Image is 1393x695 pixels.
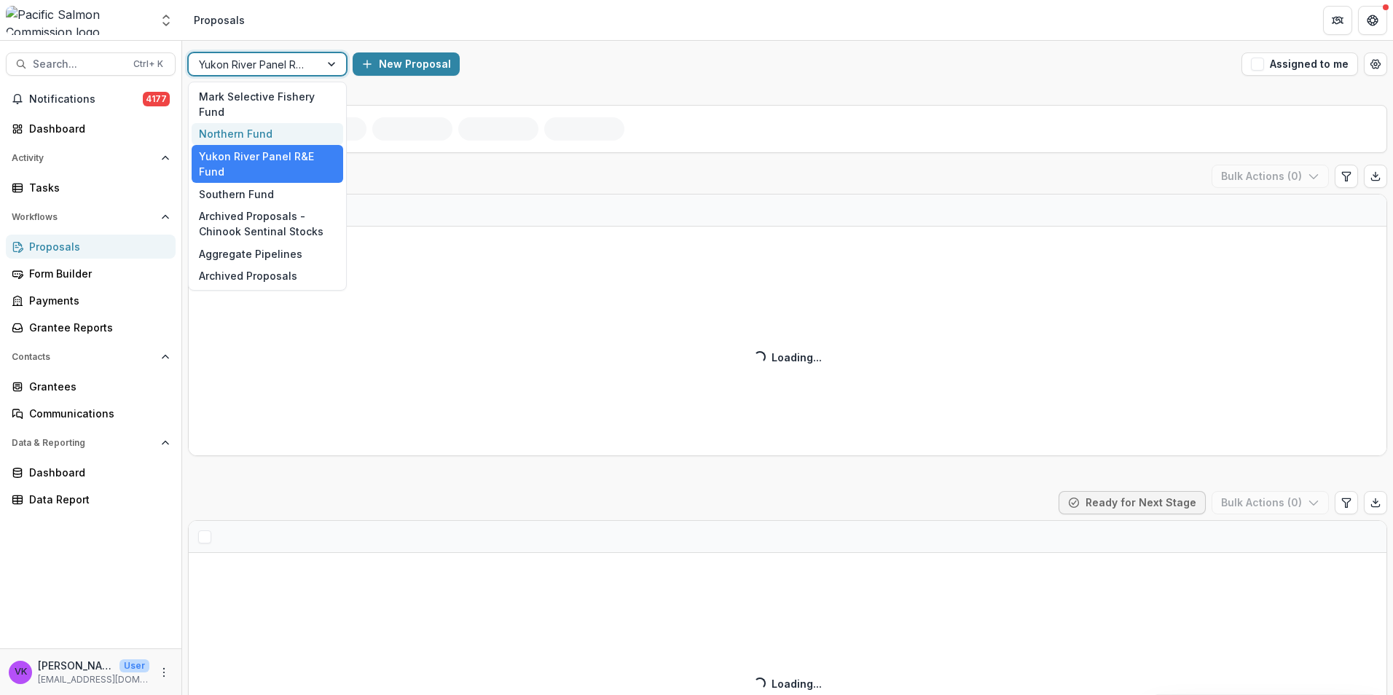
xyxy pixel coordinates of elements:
div: Archived Proposals [192,265,343,288]
a: Communications [6,401,176,425]
div: Yukon River Panel R&E Fund [192,145,343,183]
button: More [155,664,173,681]
span: Activity [12,153,155,163]
div: Victor Keong [15,667,27,677]
p: [PERSON_NAME] [38,658,114,673]
div: Communications [29,406,164,421]
a: Payments [6,288,176,313]
button: Open entity switcher [156,6,176,35]
div: Proposals [29,239,164,254]
span: 4177 [143,92,170,106]
button: Open Contacts [6,345,176,369]
div: Payments [29,293,164,308]
div: Mark Selective Fishery Fund [192,85,343,123]
div: Dashboard [29,121,164,136]
a: Form Builder [6,262,176,286]
div: Tasks [29,180,164,195]
div: Ctrl + K [130,56,166,72]
button: Assigned to me [1241,52,1358,76]
div: Form Builder [29,266,164,281]
button: Search... [6,52,176,76]
div: Proposals [194,12,245,28]
span: Search... [33,58,125,71]
button: Notifications4177 [6,87,176,111]
a: Data Report [6,487,176,511]
img: Pacific Salmon Commission logo [6,6,150,35]
a: Proposals [6,235,176,259]
div: Grantees [29,379,164,394]
a: Dashboard [6,460,176,484]
span: Workflows [12,212,155,222]
div: Archived Proposals - Chinook Sentinal Stocks [192,205,343,243]
a: Grantees [6,374,176,398]
span: Data & Reporting [12,438,155,448]
div: Southern Fund [192,183,343,205]
a: Grantee Reports [6,315,176,339]
button: Open Workflows [6,205,176,229]
button: Open Activity [6,146,176,170]
div: Northern Fund [192,123,343,146]
button: Open table manager [1364,52,1387,76]
button: Open Data & Reporting [6,431,176,455]
span: Contacts [12,352,155,362]
nav: breadcrumb [188,9,251,31]
button: Get Help [1358,6,1387,35]
div: Data Report [29,492,164,507]
div: Aggregate Pipelines [192,243,343,265]
a: Tasks [6,176,176,200]
button: Partners [1323,6,1352,35]
p: User [119,659,149,672]
span: Notifications [29,93,143,106]
button: New Proposal [353,52,460,76]
p: [EMAIL_ADDRESS][DOMAIN_NAME] [38,673,149,686]
div: Dashboard [29,465,164,480]
a: Dashboard [6,117,176,141]
div: Grantee Reports [29,320,164,335]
